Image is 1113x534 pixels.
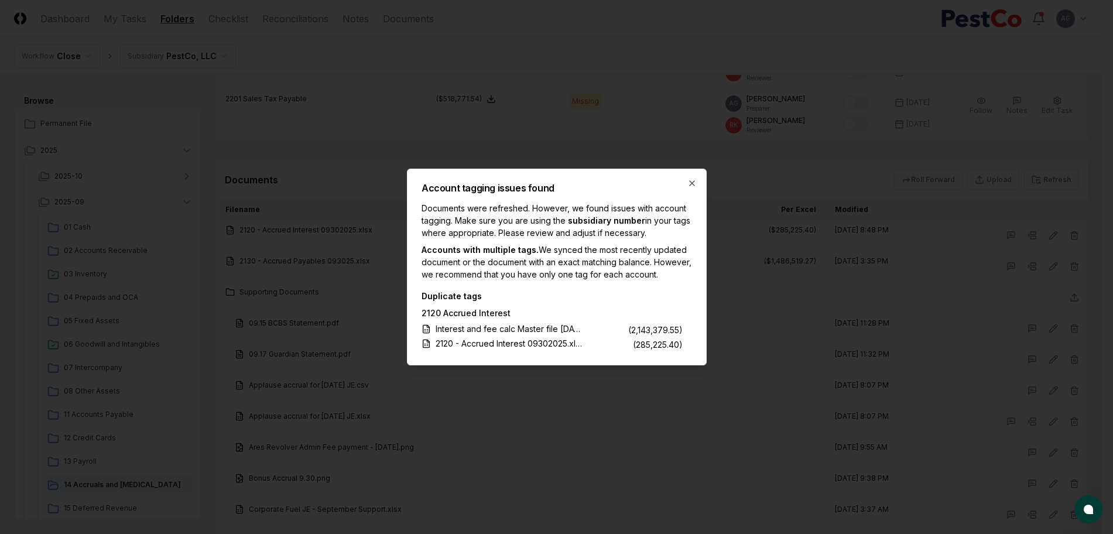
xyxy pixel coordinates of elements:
[422,202,692,239] p: Documents were refreshed. However, we found issues with account tagging. Make sure you are using ...
[422,183,692,193] h2: Account tagging issues found
[422,307,683,321] div: 2120 Accrued Interest
[422,323,596,335] a: Interest and fee calc Master file [DATE].xlsx
[422,244,692,280] p: We synced the most recently updated document or the document with an exact matching balance. Howe...
[436,323,582,335] div: Interest and fee calc Master file [DATE].xlsx
[568,215,645,225] span: subsidiary number
[436,337,582,350] div: 2120 - Accrued Interest 09302025.xlsx
[422,290,683,302] div: Duplicate tags
[422,245,539,255] span: Accounts with multiple tags.
[628,324,683,336] div: (2,143,379.55)
[422,337,596,350] a: 2120 - Accrued Interest 09302025.xlsx
[633,338,683,351] div: (285,225.40)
